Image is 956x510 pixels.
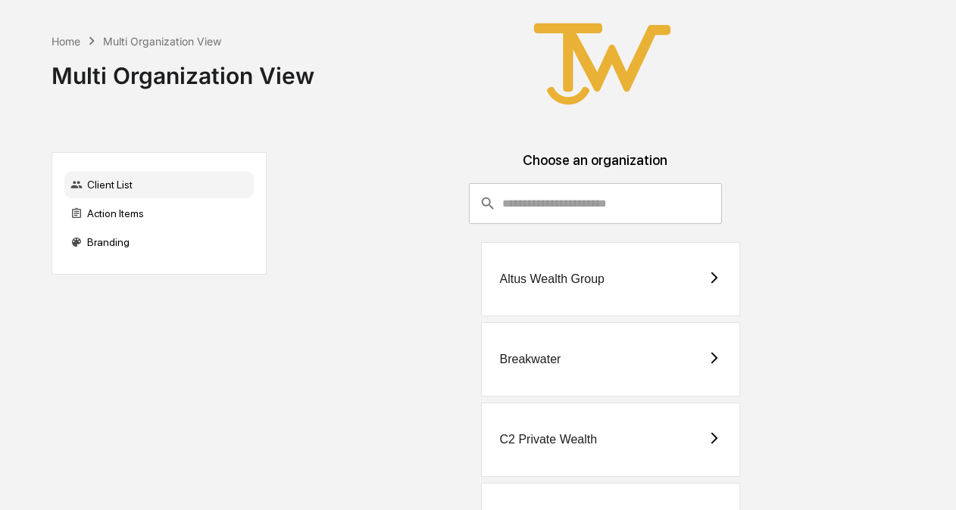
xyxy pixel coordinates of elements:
div: Branding [64,229,254,256]
div: C2 Private Wealth [500,433,598,446]
div: Multi Organization View [103,35,221,48]
div: Altus Wealth Group [500,272,605,286]
div: Action Items [64,200,254,227]
div: Choose an organization [279,152,912,183]
div: Client List [64,171,254,198]
div: Breakwater [500,353,561,366]
img: True West [526,12,678,116]
div: Home [52,35,80,48]
div: consultant-dashboard__filter-organizations-search-bar [469,183,722,224]
div: Multi Organization View [52,50,314,89]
